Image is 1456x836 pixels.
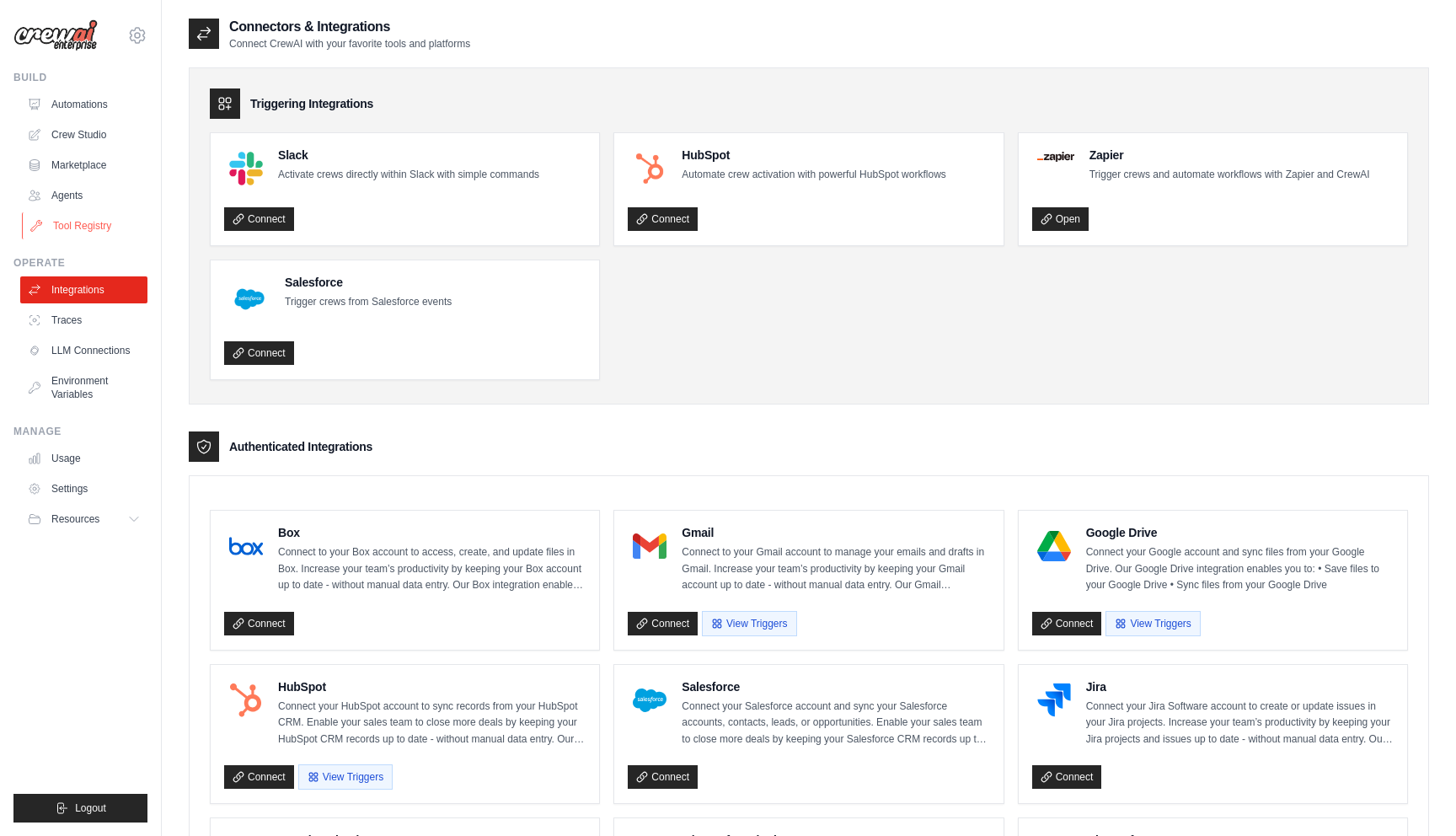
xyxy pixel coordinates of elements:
a: Connect [1032,612,1102,635]
button: Logout [13,794,147,823]
a: LLM Connections [20,337,147,364]
img: Box Logo [229,529,263,563]
a: Usage [20,445,147,472]
h4: HubSpot [682,147,945,163]
a: Open [1032,207,1089,231]
img: Zapier Logo [1037,152,1074,162]
img: Salesforce Logo [633,683,666,717]
h4: Salesforce [285,274,452,291]
p: Trigger crews from Salesforce events [285,294,452,311]
a: Connect [224,341,294,365]
div: Build [13,71,147,84]
a: Agents [20,182,147,209]
p: Connect to your Box account to access, create, and update files in Box. Increase your team’s prod... [278,544,586,594]
p: Connect CrewAI with your favorite tools and platforms [229,37,470,51]
h4: Salesforce [682,678,989,695]
a: Integrations [20,276,147,303]
h4: Box [278,524,586,541]
h4: Google Drive [1086,524,1394,541]
a: Connect [628,207,698,231]
img: Jira Logo [1037,683,1071,717]
h3: Triggering Integrations [250,95,373,112]
p: Connect your Salesforce account and sync your Salesforce accounts, contacts, leads, or opportunit... [682,699,989,748]
p: Activate crews directly within Slack with simple commands [278,167,539,184]
div: Manage [13,425,147,438]
h4: Slack [278,147,539,163]
img: Logo [13,19,98,51]
a: Connect [628,612,698,635]
a: Marketplace [20,152,147,179]
img: Google Drive Logo [1037,529,1071,563]
a: Connect [224,612,294,635]
p: Connect to your Gmail account to manage your emails and drafts in Gmail. Increase your team’s pro... [682,544,989,594]
span: Logout [75,801,106,815]
a: Tool Registry [22,212,149,239]
div: Operate [13,256,147,270]
h4: Gmail [682,524,989,541]
p: Trigger crews and automate workflows with Zapier and CrewAI [1089,167,1370,184]
img: HubSpot Logo [633,152,666,185]
img: Slack Logo [229,152,263,185]
span: Resources [51,512,99,526]
img: Salesforce Logo [229,279,270,319]
a: Automations [20,91,147,118]
a: Environment Variables [20,367,147,408]
p: Connect your Google account and sync files from your Google Drive. Our Google Drive integration e... [1086,544,1394,594]
button: Resources [20,506,147,533]
h2: Connectors & Integrations [229,17,470,37]
img: HubSpot Logo [229,683,263,717]
a: Connect [1032,765,1102,789]
a: Traces [20,307,147,334]
p: Connect your Jira Software account to create or update issues in your Jira projects. Increase you... [1086,699,1394,748]
h3: Authenticated Integrations [229,438,372,455]
img: Gmail Logo [633,529,666,563]
h4: Zapier [1089,147,1370,163]
p: Connect your HubSpot account to sync records from your HubSpot CRM. Enable your sales team to clo... [278,699,586,748]
a: Connect [224,765,294,789]
p: Automate crew activation with powerful HubSpot workflows [682,167,945,184]
button: View Triggers [1105,611,1200,636]
a: Crew Studio [20,121,147,148]
h4: Jira [1086,678,1394,695]
button: View Triggers [702,611,796,636]
a: Connect [224,207,294,231]
a: Connect [628,765,698,789]
h4: HubSpot [278,678,586,695]
a: Settings [20,475,147,502]
button: View Triggers [298,764,393,790]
